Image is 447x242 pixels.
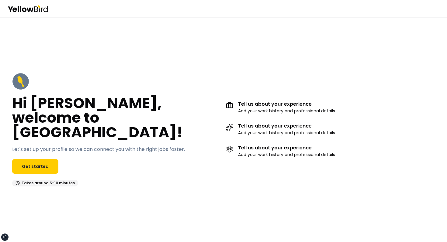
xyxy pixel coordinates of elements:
[3,235,7,240] div: xl
[12,146,185,153] p: Let's set up your profile so we can connect you with the right jobs faster.
[238,145,335,150] h3: Tell us about your experience
[12,180,78,186] div: Takes around 5-10 minutes
[238,124,335,128] h3: Tell us about your experience
[238,152,335,158] p: Add your work history and professional details
[238,108,335,114] p: Add your work history and professional details
[12,159,58,174] a: Get started
[238,102,335,107] h3: Tell us about your experience
[238,130,335,136] p: Add your work history and professional details
[12,96,221,140] h2: Hi [PERSON_NAME], welcome to [GEOGRAPHIC_DATA]!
